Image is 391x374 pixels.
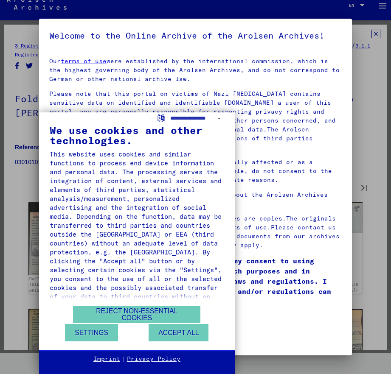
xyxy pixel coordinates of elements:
[65,324,118,341] button: Settings
[93,355,120,363] a: Imprint
[50,150,224,310] div: This website uses cookies and similar functions to process end device information and personal da...
[50,125,224,145] div: We use cookies and other technologies.
[149,324,208,341] button: Accept all
[73,306,200,323] button: Reject non-essential cookies
[127,355,180,363] a: Privacy Policy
